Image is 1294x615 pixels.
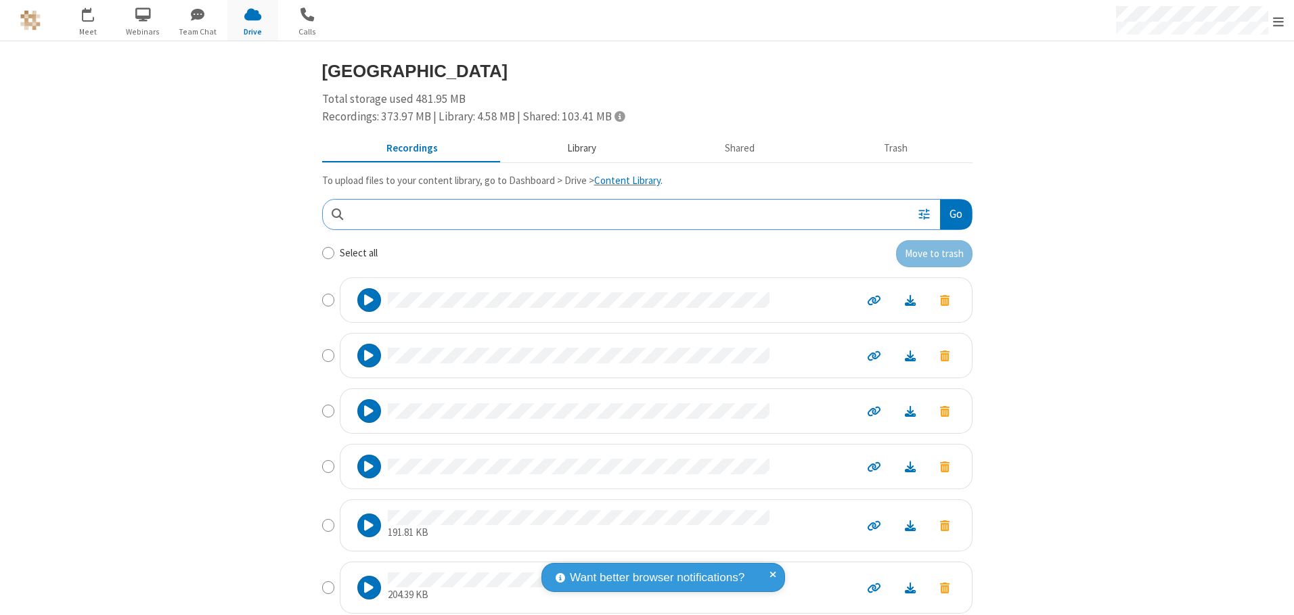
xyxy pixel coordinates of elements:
[570,569,744,587] span: Want better browser notifications?
[928,346,962,365] button: Move to trash
[118,26,169,38] span: Webinars
[928,457,962,476] button: Move to trash
[893,292,928,308] a: Download file
[322,136,503,162] button: Recorded meetings
[502,136,661,162] button: Content library
[615,110,625,122] span: Totals displayed include files that have been moved to the trash.
[63,26,114,38] span: Meet
[91,7,100,18] div: 1
[388,525,769,541] p: 191.81 KB
[893,459,928,474] a: Download file
[322,173,973,189] p: To upload files to your content library, go to Dashboard > Drive > .
[388,587,769,603] p: 204.39 KB
[173,26,223,38] span: Team Chat
[340,246,378,261] label: Select all
[594,174,661,187] a: Content Library
[282,26,333,38] span: Calls
[227,26,278,38] span: Drive
[820,136,973,162] button: Trash
[893,348,928,363] a: Download file
[893,518,928,533] a: Download file
[322,91,973,125] div: Total storage used 481.95 MB
[20,10,41,30] img: QA Selenium DO NOT DELETE OR CHANGE
[893,580,928,595] a: Download file
[928,291,962,309] button: Move to trash
[940,200,971,230] button: Go
[928,516,962,534] button: Move to trash
[928,578,962,597] button: Move to trash
[896,240,973,267] button: Move to trash
[322,108,973,126] div: Recordings: 373.97 MB | Library: 4.58 MB | Shared: 103.41 MB
[661,136,820,162] button: Shared during meetings
[928,402,962,420] button: Move to trash
[322,62,973,81] h3: [GEOGRAPHIC_DATA]
[893,403,928,419] a: Download file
